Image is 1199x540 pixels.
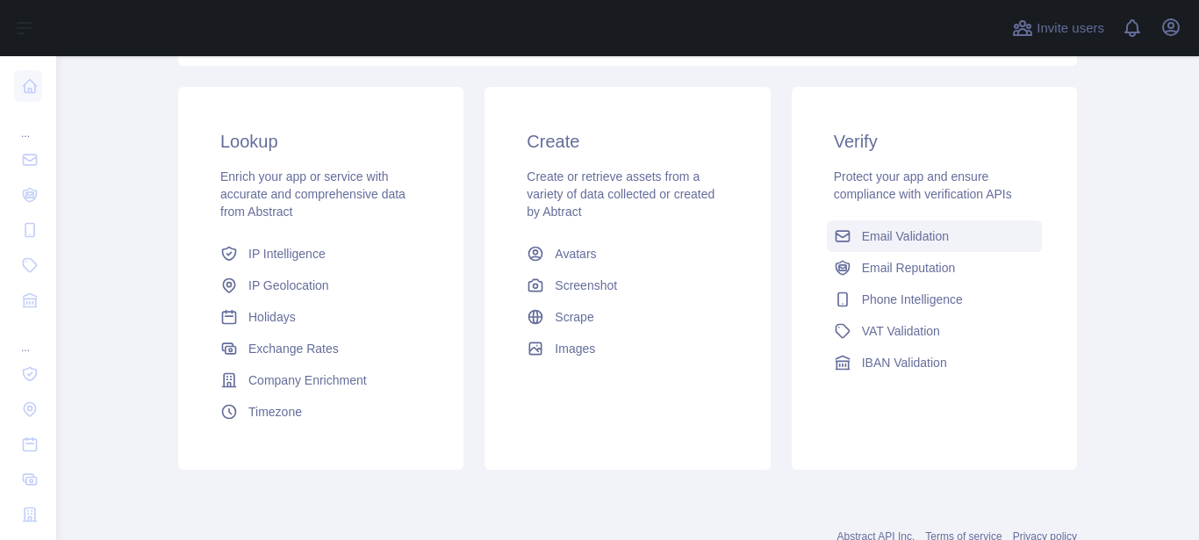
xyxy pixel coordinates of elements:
span: Create or retrieve assets from a variety of data collected or created by Abtract [527,169,714,219]
a: VAT Validation [827,315,1042,347]
div: ... [14,105,42,140]
a: Phone Intelligence [827,284,1042,315]
span: Avatars [555,245,596,263]
a: Images [520,333,735,364]
span: Scrape [555,308,593,326]
span: IP Geolocation [248,277,329,294]
span: IBAN Validation [862,354,947,371]
a: IBAN Validation [827,347,1042,378]
a: Holidays [213,301,428,333]
span: Enrich your app or service with accurate and comprehensive data from Abstract [220,169,406,219]
span: Company Enrichment [248,371,367,389]
span: Images [555,340,595,357]
span: VAT Validation [862,322,940,340]
span: Screenshot [555,277,617,294]
a: Email Reputation [827,252,1042,284]
a: Scrape [520,301,735,333]
a: Email Validation [827,220,1042,252]
span: Timezone [248,403,302,421]
a: IP Intelligence [213,238,428,270]
span: Exchange Rates [248,340,339,357]
a: Company Enrichment [213,364,428,396]
a: IP Geolocation [213,270,428,301]
span: Protect your app and ensure compliance with verification APIs [834,169,1012,201]
span: Holidays [248,308,296,326]
a: Avatars [520,238,735,270]
span: IP Intelligence [248,245,326,263]
h3: Lookup [220,129,421,154]
h3: Verify [834,129,1035,154]
span: Invite users [1037,18,1104,39]
span: Email Validation [862,227,949,245]
a: Exchange Rates [213,333,428,364]
a: Screenshot [520,270,735,301]
div: ... [14,320,42,355]
span: Email Reputation [862,259,956,277]
h3: Create [527,129,728,154]
a: Timezone [213,396,428,428]
span: Phone Intelligence [862,291,963,308]
button: Invite users [1009,14,1108,42]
